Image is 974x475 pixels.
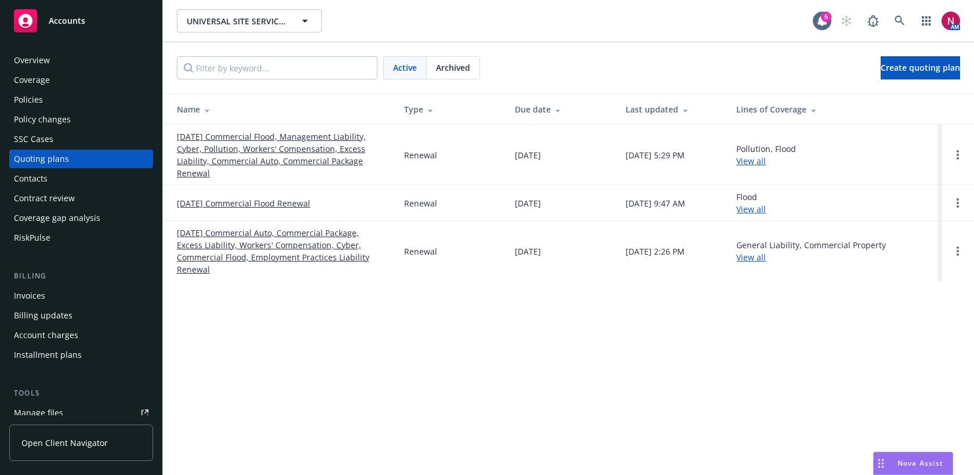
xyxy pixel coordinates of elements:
a: Billing updates [9,306,153,325]
a: Contacts [9,169,153,188]
a: Manage files [9,404,153,422]
a: Quoting plans [9,150,153,168]
a: Installment plans [9,346,153,364]
div: [DATE] 2:26 PM [626,245,685,258]
a: Open options [951,196,965,210]
a: Report a Bug [862,9,885,32]
img: photo [942,12,960,30]
div: Pollution, Flood [736,143,796,167]
a: Overview [9,51,153,70]
span: Create quoting plan [881,62,960,73]
button: UNIVERSAL SITE SERVICES, INC [177,9,322,32]
span: Archived [436,61,470,74]
a: Accounts [9,5,153,37]
a: [DATE] Commercial Flood Renewal [177,197,310,209]
div: Renewal [404,149,437,161]
a: Account charges [9,326,153,345]
div: Billing [9,270,153,282]
a: Search [888,9,911,32]
div: Manage files [14,404,63,422]
a: Policy changes [9,110,153,129]
div: RiskPulse [14,229,50,247]
a: Coverage gap analysis [9,209,153,227]
div: Invoices [14,287,45,305]
div: Last updated [626,103,718,115]
span: Accounts [49,16,85,26]
a: View all [736,155,766,166]
div: Overview [14,51,50,70]
a: Policies [9,90,153,109]
div: Drag to move [874,452,888,474]
div: [DATE] [515,245,541,258]
a: SSC Cases [9,130,153,148]
div: [DATE] 9:47 AM [626,197,685,209]
div: Quoting plans [14,150,69,168]
a: [DATE] Commercial Flood, Management Liability, Cyber, Pollution, Workers' Compensation, Excess Li... [177,130,386,179]
span: UNIVERSAL SITE SERVICES, INC [187,15,287,27]
div: Installment plans [14,346,82,364]
a: Invoices [9,287,153,305]
input: Filter by keyword... [177,56,377,79]
a: Coverage [9,71,153,89]
a: [DATE] Commercial Auto, Commercial Package, Excess Liability, Workers' Compensation, Cyber, Comme... [177,227,386,275]
div: [DATE] [515,197,541,209]
div: Contacts [14,169,48,188]
a: View all [736,252,766,263]
button: Nova Assist [873,452,953,475]
div: [DATE] [515,149,541,161]
div: Policy changes [14,110,71,129]
a: Open options [951,148,965,162]
span: Nova Assist [897,458,943,468]
div: 5 [821,12,831,22]
div: [DATE] 5:29 PM [626,149,685,161]
span: Active [393,61,417,74]
div: SSC Cases [14,130,53,148]
div: Coverage gap analysis [14,209,100,227]
div: Type [404,103,496,115]
div: Contract review [14,189,75,208]
a: Create quoting plan [881,56,960,79]
div: Renewal [404,197,437,209]
a: RiskPulse [9,229,153,247]
div: Policies [14,90,43,109]
div: Due date [515,103,607,115]
a: Open options [951,244,965,258]
div: Billing updates [14,306,72,325]
div: Flood [736,191,766,215]
div: Name [177,103,386,115]
div: General Liability, Commercial Property [736,239,886,263]
a: Contract review [9,189,153,208]
div: Lines of Coverage [736,103,932,115]
a: Switch app [915,9,938,32]
span: Open Client Navigator [21,437,108,449]
div: Coverage [14,71,50,89]
div: Tools [9,387,153,399]
a: View all [736,204,766,215]
div: Renewal [404,245,437,258]
div: Account charges [14,326,78,345]
a: Start snowing [835,9,858,32]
